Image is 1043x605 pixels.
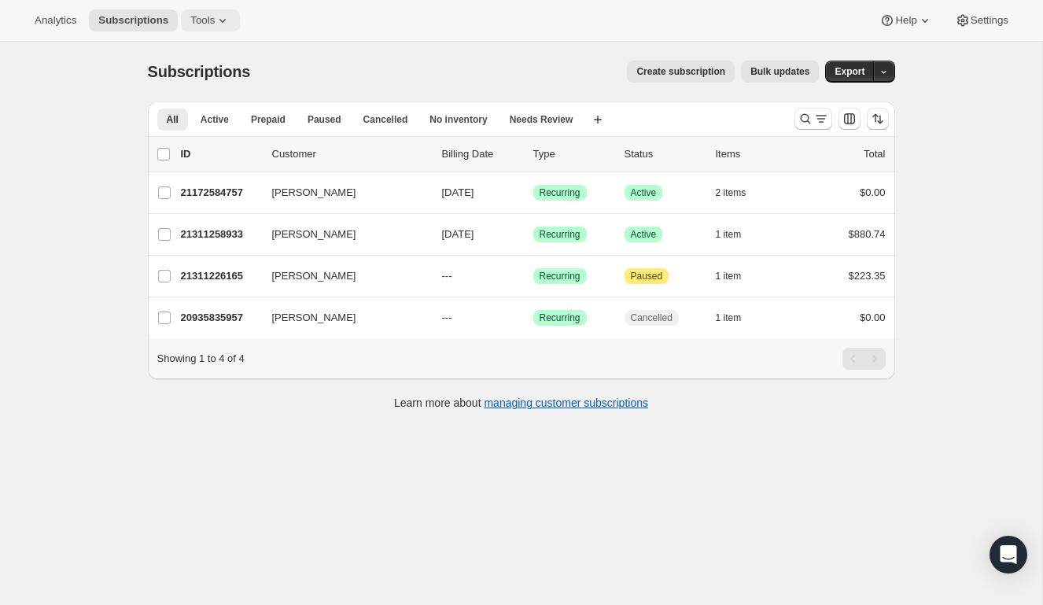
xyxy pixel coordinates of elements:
[716,312,742,324] span: 1 item
[181,310,260,326] p: 20935835957
[842,348,886,370] nav: Pagination
[442,270,452,282] span: ---
[716,182,764,204] button: 2 items
[181,146,886,162] div: IDCustomerBilling DateTypeStatusItemsTotal
[849,270,886,282] span: $223.35
[860,312,886,323] span: $0.00
[867,108,889,130] button: Sort the results
[272,185,356,201] span: [PERSON_NAME]
[870,9,942,31] button: Help
[860,186,886,198] span: $0.00
[157,351,245,367] p: Showing 1 to 4 of 4
[181,146,260,162] p: ID
[181,268,260,284] p: 21311226165
[181,227,260,242] p: 21311258933
[631,312,673,324] span: Cancelled
[631,228,657,241] span: Active
[533,146,612,162] div: Type
[849,228,886,240] span: $880.74
[181,223,886,245] div: 21311258933[PERSON_NAME][DATE]SuccessRecurringSuccessActive1 item$880.74
[716,228,742,241] span: 1 item
[148,63,251,80] span: Subscriptions
[181,265,886,287] div: 21311226165[PERSON_NAME]---SuccessRecurringAttentionPaused1 item$223.35
[716,186,746,199] span: 2 items
[201,113,229,126] span: Active
[484,397,648,409] a: managing customer subscriptions
[625,146,703,162] p: Status
[716,146,794,162] div: Items
[167,113,179,126] span: All
[263,305,420,330] button: [PERSON_NAME]
[794,108,832,130] button: Search and filter results
[263,180,420,205] button: [PERSON_NAME]
[181,182,886,204] div: 21172584757[PERSON_NAME][DATE]SuccessRecurringSuccessActive2 items$0.00
[540,186,580,199] span: Recurring
[971,14,1008,27] span: Settings
[990,536,1027,574] div: Open Intercom Messenger
[251,113,286,126] span: Prepaid
[636,65,725,78] span: Create subscription
[272,146,429,162] p: Customer
[442,146,521,162] p: Billing Date
[864,146,885,162] p: Total
[25,9,86,31] button: Analytics
[272,310,356,326] span: [PERSON_NAME]
[442,312,452,323] span: ---
[181,307,886,329] div: 20935835957[PERSON_NAME]---SuccessRecurringCancelled1 item$0.00
[540,270,580,282] span: Recurring
[540,228,580,241] span: Recurring
[716,223,759,245] button: 1 item
[750,65,809,78] span: Bulk updates
[442,186,474,198] span: [DATE]
[631,186,657,199] span: Active
[585,109,610,131] button: Create new view
[741,61,819,83] button: Bulk updates
[627,61,735,83] button: Create subscription
[89,9,178,31] button: Subscriptions
[272,227,356,242] span: [PERSON_NAME]
[716,265,759,287] button: 1 item
[263,222,420,247] button: [PERSON_NAME]
[272,268,356,284] span: [PERSON_NAME]
[181,9,240,31] button: Tools
[716,270,742,282] span: 1 item
[308,113,341,126] span: Paused
[540,312,580,324] span: Recurring
[825,61,874,83] button: Export
[895,14,916,27] span: Help
[631,270,663,282] span: Paused
[429,113,487,126] span: No inventory
[838,108,861,130] button: Customize table column order and visibility
[835,65,864,78] span: Export
[190,14,215,27] span: Tools
[945,9,1018,31] button: Settings
[716,307,759,329] button: 1 item
[363,113,408,126] span: Cancelled
[181,185,260,201] p: 21172584757
[263,264,420,289] button: [PERSON_NAME]
[35,14,76,27] span: Analytics
[98,14,168,27] span: Subscriptions
[394,395,648,411] p: Learn more about
[442,228,474,240] span: [DATE]
[510,113,573,126] span: Needs Review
